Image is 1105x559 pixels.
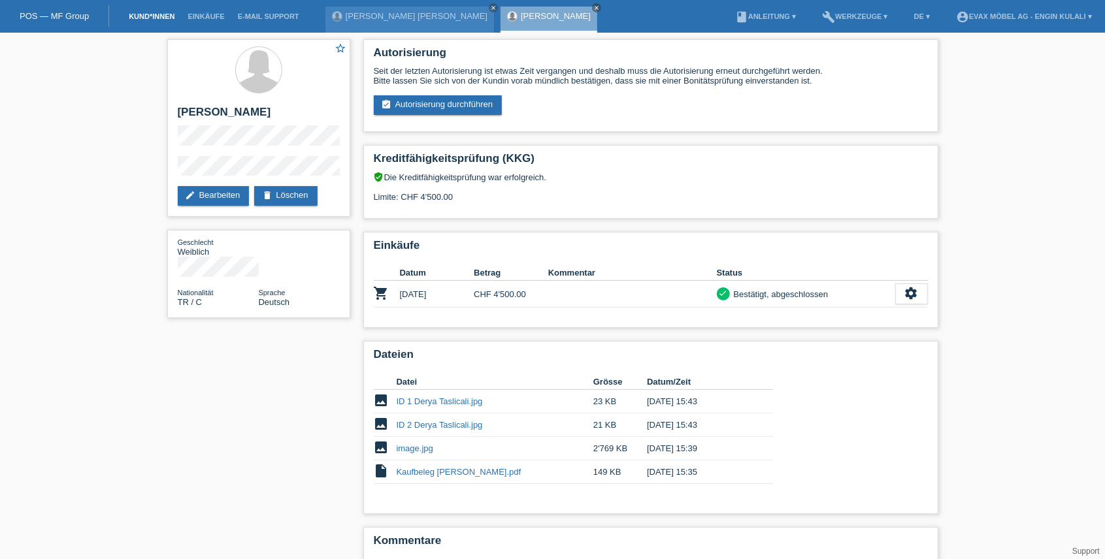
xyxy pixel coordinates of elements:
div: Die Kreditfähigkeitsprüfung war erfolgreich. Limite: CHF 4'500.00 [374,172,928,212]
i: POSP00026498 [374,285,389,301]
td: [DATE] 15:43 [647,390,754,413]
a: Kund*innen [122,12,181,20]
i: close [593,5,600,11]
i: verified_user [374,172,384,182]
td: [DATE] 15:43 [647,413,754,437]
i: image [374,416,389,432]
td: [DATE] 15:39 [647,437,754,460]
a: account_circleEVAX Möbel AG - Engin Kulali ▾ [949,12,1098,20]
div: Seit der letzten Autorisierung ist etwas Zeit vergangen und deshalb muss die Autorisierung erneut... [374,66,928,86]
i: build [822,10,835,24]
a: [PERSON_NAME] [PERSON_NAME] [346,11,487,21]
a: Kaufbeleg [PERSON_NAME].pdf [397,467,521,477]
a: Einkäufe [181,12,231,20]
th: Grösse [593,374,647,390]
div: Bestätigt, abgeschlossen [730,287,829,301]
a: star_border [335,42,347,56]
a: buildWerkzeuge ▾ [816,12,895,20]
th: Kommentar [548,265,717,281]
td: [DATE] [400,281,474,308]
td: [DATE] 15:35 [647,460,754,484]
span: Türkei / C / 06.02.1981 [178,297,203,307]
th: Datum [400,265,474,281]
td: CHF 4'500.00 [474,281,548,308]
i: insert_drive_file [374,463,389,479]
a: deleteLöschen [254,186,317,206]
i: book [735,10,748,24]
a: bookAnleitung ▾ [729,12,802,20]
a: close [592,3,601,12]
a: image.jpg [397,443,433,453]
a: ID 2 Derya Taslicali.jpg [397,420,483,430]
a: close [489,3,498,12]
i: image [374,439,389,455]
i: account_circle [956,10,969,24]
a: assignment_turned_inAutorisierung durchführen [374,95,503,115]
td: 2'769 KB [593,437,647,460]
td: 21 KB [593,413,647,437]
h2: Dateien [374,348,928,368]
th: Datei [397,374,593,390]
a: Support [1072,547,1100,556]
a: [PERSON_NAME] [521,11,591,21]
span: Sprache [259,289,286,296]
th: Datum/Zeit [647,374,754,390]
h2: Kommentare [374,534,928,554]
h2: Autorisierung [374,46,928,66]
td: 23 KB [593,390,647,413]
h2: Kreditfähigkeitsprüfung (KKG) [374,152,928,172]
i: check [719,289,728,298]
a: DE ▾ [908,12,936,20]
i: settings [904,286,919,300]
span: Deutsch [259,297,290,307]
h2: [PERSON_NAME] [178,106,340,125]
i: delete [262,190,272,200]
a: E-Mail Support [231,12,306,20]
th: Betrag [474,265,548,281]
i: star_border [335,42,347,54]
i: close [490,5,497,11]
a: editBearbeiten [178,186,250,206]
i: image [374,392,389,408]
span: Nationalität [178,289,214,296]
a: ID 1 Derya Taslicali.jpg [397,396,483,406]
td: 149 KB [593,460,647,484]
a: POS — MF Group [20,11,89,21]
h2: Einkäufe [374,239,928,259]
th: Status [717,265,895,281]
span: Geschlecht [178,238,214,246]
div: Weiblich [178,237,259,257]
i: edit [186,190,196,200]
i: assignment_turned_in [382,99,392,110]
